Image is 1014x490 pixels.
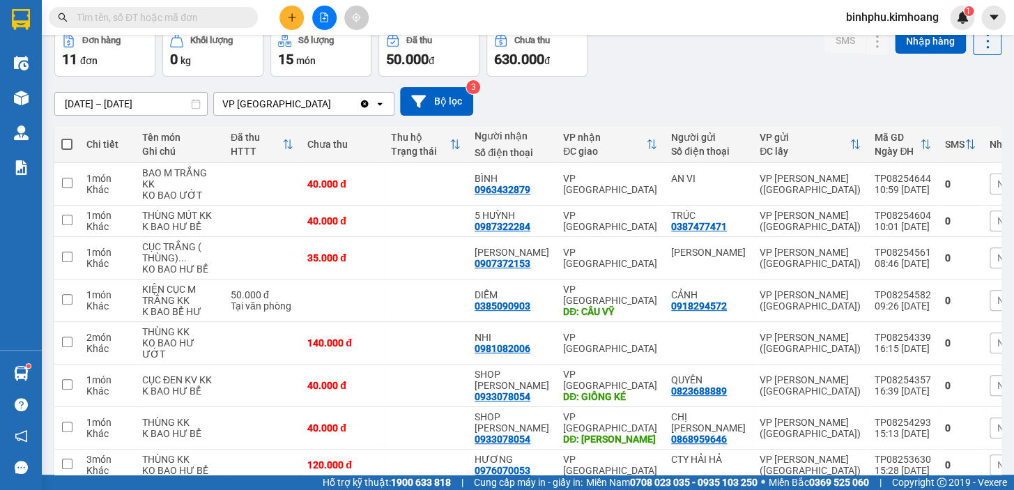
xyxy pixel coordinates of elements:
[956,11,969,24] img: icon-new-feature
[586,475,758,490] span: Miền Nam
[142,190,217,201] div: KO BAO ƯỚT
[475,184,530,195] div: 0963432879
[6,91,33,104] span: GIAO:
[671,247,746,258] div: KHIA LÊ
[494,51,544,68] span: 630.000
[58,13,68,22] span: search
[563,146,646,157] div: ĐC giao
[14,125,29,140] img: warehouse-icon
[945,295,976,306] div: 0
[563,454,657,476] div: VP [GEOGRAPHIC_DATA]
[475,391,530,402] div: 0933078054
[319,13,329,22] span: file-add
[86,454,128,465] div: 3 món
[62,51,77,68] span: 11
[312,6,337,30] button: file-add
[475,332,549,343] div: NHI
[475,210,549,221] div: 5 HUỲNH
[671,374,746,385] div: QUYÊN
[824,28,866,53] button: SMS
[307,380,377,391] div: 40.000 đ
[945,139,965,150] div: SMS
[86,332,128,343] div: 2 món
[386,51,429,68] span: 50.000
[323,475,451,490] span: Hỗ trợ kỹ thuật:
[400,87,473,116] button: Bộ lọc
[86,385,128,397] div: Khác
[466,80,480,94] sup: 3
[307,139,377,150] div: Chưa thu
[981,6,1006,30] button: caret-down
[351,13,361,22] span: aim
[895,29,966,54] button: Nhập hàng
[760,417,861,439] div: VP [PERSON_NAME] ([GEOGRAPHIC_DATA])
[760,247,861,269] div: VP [PERSON_NAME] ([GEOGRAPHIC_DATA])
[563,369,657,391] div: VP [GEOGRAPHIC_DATA]
[563,132,646,143] div: VP nhận
[760,173,861,195] div: VP [PERSON_NAME] ([GEOGRAPHIC_DATA])
[475,130,549,141] div: Người nhận
[875,428,931,439] div: 15:13 [DATE]
[162,26,263,77] button: Khối lượng0kg
[142,146,217,157] div: Ghi chú
[760,374,861,397] div: VP [PERSON_NAME] ([GEOGRAPHIC_DATA])
[671,132,746,143] div: Người gửi
[80,55,98,66] span: đơn
[563,411,657,434] div: VP [GEOGRAPHIC_DATA]
[671,411,746,434] div: CHỊ VY
[945,459,976,470] div: 0
[429,55,434,66] span: đ
[307,178,377,190] div: 40.000 đ
[875,454,931,465] div: TP08253630
[945,337,976,349] div: 0
[760,332,861,354] div: VP [PERSON_NAME] ([GEOGRAPHIC_DATA])
[475,221,530,232] div: 0987322284
[86,221,128,232] div: Khác
[671,434,727,445] div: 0868959646
[142,167,217,190] div: BAO M TRẮNG KK
[47,8,162,21] strong: BIÊN NHẬN GỬI HÀNG
[359,98,370,109] svg: Clear value
[170,51,178,68] span: 0
[875,332,931,343] div: TP08254339
[159,27,197,40] span: PHONG
[77,10,241,25] input: Tìm tên, số ĐT hoặc mã đơn
[298,36,334,45] div: Số lượng
[769,475,869,490] span: Miền Bắc
[875,210,931,221] div: TP08254604
[868,126,938,163] th: Toggle SortBy
[231,146,282,157] div: HTTT
[945,215,976,227] div: 0
[86,210,128,221] div: 1 món
[514,36,550,45] div: Chưa thu
[563,306,657,317] div: DĐ: CẦU VỸ
[966,6,971,16] span: 1
[875,173,931,184] div: TP08254644
[461,475,463,490] span: |
[391,146,450,157] div: Trạng thái
[180,55,191,66] span: kg
[671,454,746,465] div: CTY HẢI HẢ
[142,221,217,232] div: K BAO HƯ BỂ
[142,306,217,317] div: K BAO BỂ HƯ
[937,477,946,487] span: copyright
[875,132,920,143] div: Mã GD
[760,132,850,143] div: VP gửi
[391,132,450,143] div: Thu hộ
[671,385,727,397] div: 0823688889
[332,97,334,111] input: Selected VP Bình Phú.
[296,55,316,66] span: món
[475,289,549,300] div: DIỄM
[307,459,377,470] div: 120.000 đ
[964,6,974,16] sup: 1
[26,364,31,368] sup: 1
[142,284,217,306] div: KIỆN CỤC M TRẮNG KK
[178,252,187,263] span: ...
[475,454,549,465] div: HƯƠNG
[875,385,931,397] div: 16:39 [DATE]
[760,454,861,476] div: VP [PERSON_NAME] ([GEOGRAPHIC_DATA])
[671,221,727,232] div: 0387477471
[270,26,371,77] button: Số lượng15món
[875,221,931,232] div: 10:01 [DATE]
[875,374,931,385] div: TP08254357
